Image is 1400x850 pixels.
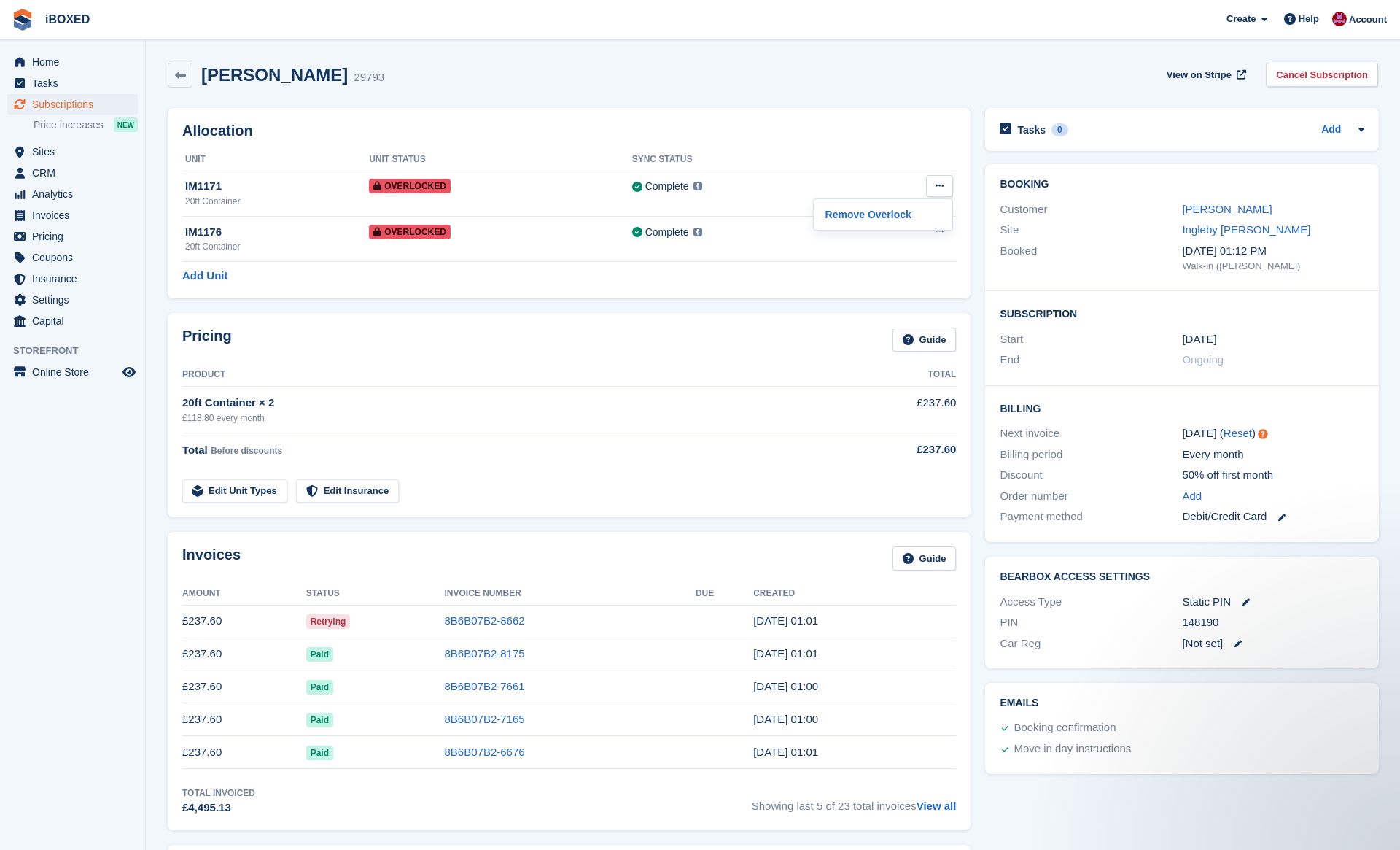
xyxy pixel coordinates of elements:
span: Retrying [306,614,351,629]
a: menu [7,362,138,382]
span: Paid [306,680,333,695]
time: 2025-06-14 00:00:05 UTC [753,713,818,725]
span: Analytics [32,184,120,204]
img: stora-icon-8386f47178a22dfd0bd8f6a31ec36ba5ce8667c1dd55bd0f319d3a0aa187defe.svg [12,9,34,31]
th: Status [306,582,445,606]
td: £237.60 [837,387,957,433]
h2: Billing [1000,401,1364,415]
div: Site [1000,222,1182,239]
div: Booked [1000,243,1182,274]
h2: BearBox Access Settings [1000,571,1364,583]
a: 8B6B07B2-7661 [445,680,525,692]
span: Paid [306,713,333,727]
div: £4,495.13 [182,800,255,816]
span: Sites [32,142,120,162]
div: Discount [1000,467,1182,484]
time: 2025-09-14 00:01:14 UTC [753,614,818,627]
a: menu [7,311,138,331]
div: [DATE] ( ) [1182,425,1364,442]
a: Add Unit [182,268,227,285]
div: Payment method [1000,509,1182,525]
span: Storefront [13,344,145,358]
div: 29793 [354,69,384,86]
span: View on Stripe [1167,68,1232,82]
time: 2023-12-14 00:00:00 UTC [1182,331,1216,348]
a: Remove Overlock [820,205,946,224]
a: menu [7,184,138,204]
h2: Allocation [182,123,956,139]
a: Edit Insurance [296,479,400,503]
a: 8B6B07B2-8662 [445,614,525,627]
h2: Emails [1000,698,1364,709]
img: icon-info-grey-7440780725fd019a000dd9b08b2336e03edf1995a4989e88bcd33f0948082b44.svg [693,182,702,190]
td: £237.60 [182,605,306,638]
time: 2025-07-14 00:00:45 UTC [753,680,818,692]
a: menu [7,163,138,183]
span: Ongoing [1182,353,1224,366]
div: Car Reg [1000,635,1182,652]
h2: [PERSON_NAME] [201,65,348,85]
div: 20ft Container [185,240,369,253]
h2: Tasks [1017,123,1046,136]
div: 50% off first month [1182,467,1364,484]
span: Tasks [32,73,120,93]
span: Insurance [32,268,120,289]
a: Edit Unit Types [182,479,287,503]
a: 8B6B07B2-8175 [445,647,525,660]
a: menu [7,268,138,289]
div: PIN [1000,614,1182,631]
a: menu [7,52,138,72]
div: £237.60 [837,441,957,458]
a: Add [1182,488,1202,505]
img: Amanda Forder [1332,12,1347,26]
div: Every month [1182,447,1364,463]
span: Settings [32,290,120,310]
div: Start [1000,331,1182,348]
a: View all [917,800,957,812]
td: £237.60 [182,671,306,703]
a: Preview store [120,363,138,381]
div: IM1171 [185,178,369,195]
th: Amount [182,582,306,606]
th: Invoice Number [445,582,696,606]
div: Walk-in ([PERSON_NAME]) [1182,259,1364,274]
h2: Pricing [182,328,232,352]
th: Created [753,582,956,606]
th: Unit [182,148,369,171]
div: Debit/Credit Card [1182,509,1364,525]
span: Overlocked [369,179,451,193]
td: £237.60 [182,638,306,671]
a: menu [7,205,138,225]
div: 20ft Container [185,195,369,208]
div: 0 [1051,123,1068,136]
h2: Subscription [1000,306,1364,320]
div: Next invoice [1000,425,1182,442]
span: CRM [32,163,120,183]
h2: Invoices [182,546,241,571]
td: £237.60 [182,736,306,769]
div: Access Type [1000,594,1182,611]
th: Unit Status [369,148,631,171]
a: 8B6B07B2-7165 [445,713,525,725]
a: Guide [892,546,957,571]
span: Capital [32,311,120,331]
span: Online Store [32,362,120,382]
span: Pricing [32,226,120,247]
span: Account [1349,12,1387,27]
time: 2025-05-14 00:01:17 UTC [753,746,818,758]
a: Cancel Subscription [1266,63,1378,87]
th: Sync Status [632,148,858,171]
a: menu [7,94,138,115]
span: Paid [306,746,333,760]
span: Total [182,444,208,456]
td: £237.60 [182,703,306,736]
span: Overlocked [369,225,451,239]
div: 20ft Container × 2 [182,395,837,412]
div: Order number [1000,488,1182,505]
img: icon-info-grey-7440780725fd019a000dd9b08b2336e03edf1995a4989e88bcd33f0948082b44.svg [693,228,702,236]
div: Booking confirmation [1014,719,1116,737]
a: Reset [1224,427,1252,439]
span: Before discounts [211,446,282,456]
span: Price increases [34,118,104,132]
